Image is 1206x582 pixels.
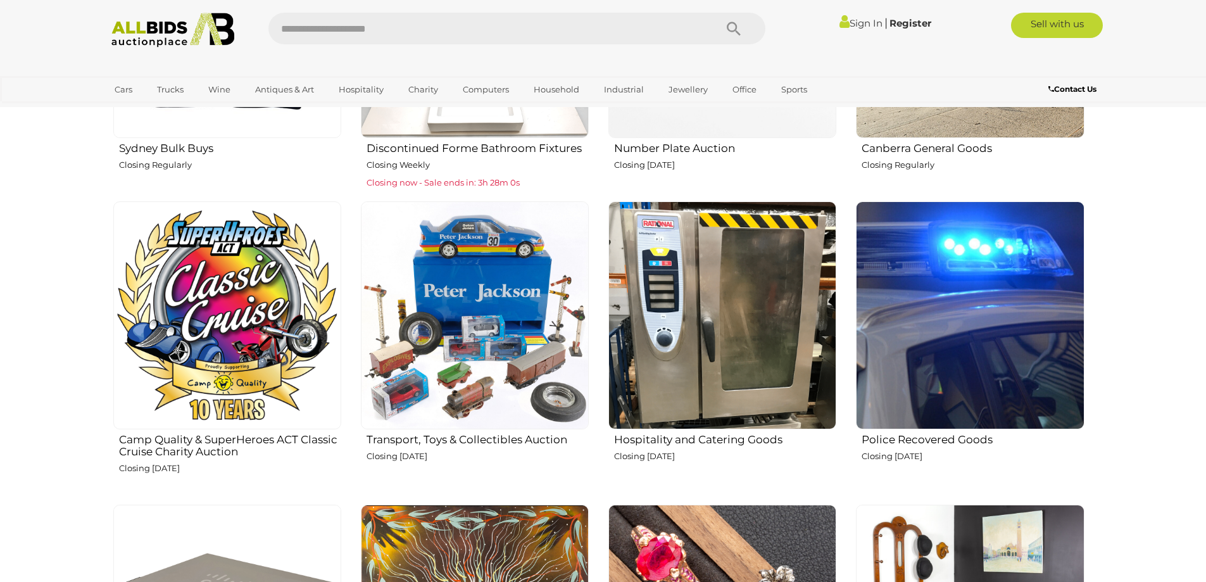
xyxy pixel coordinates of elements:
[113,201,341,495] a: Camp Quality & SuperHeroes ACT Classic Cruise Charity Auction Closing [DATE]
[330,79,392,100] a: Hospitality
[862,139,1084,155] h2: Canberra General Goods
[106,79,141,100] a: Cars
[702,13,765,44] button: Search
[614,139,836,155] h2: Number Plate Auction
[119,431,341,457] h2: Camp Quality & SuperHeroes ACT Classic Cruise Charity Auction
[1048,84,1096,94] b: Contact Us
[119,461,341,476] p: Closing [DATE]
[614,158,836,172] p: Closing [DATE]
[596,79,652,100] a: Industrial
[455,79,517,100] a: Computers
[367,158,589,172] p: Closing Weekly
[884,16,888,30] span: |
[367,431,589,446] h2: Transport, Toys & Collectibles Auction
[889,17,931,29] a: Register
[773,79,815,100] a: Sports
[855,201,1084,495] a: Police Recovered Goods Closing [DATE]
[200,79,239,100] a: Wine
[1048,82,1100,96] a: Contact Us
[367,139,589,155] h2: Discontinued Forme Bathroom Fixtures
[400,79,446,100] a: Charity
[104,13,242,47] img: Allbids.com.au
[839,17,883,29] a: Sign In
[608,201,836,495] a: Hospitality and Catering Goods Closing [DATE]
[862,431,1084,446] h2: Police Recovered Goods
[862,158,1084,172] p: Closing Regularly
[856,201,1084,429] img: Police Recovered Goods
[119,158,341,172] p: Closing Regularly
[862,449,1084,464] p: Closing [DATE]
[106,100,213,121] a: [GEOGRAPHIC_DATA]
[608,201,836,429] img: Hospitality and Catering Goods
[149,79,192,100] a: Trucks
[1011,13,1103,38] a: Sell with us
[614,449,836,464] p: Closing [DATE]
[119,139,341,155] h2: Sydney Bulk Buys
[367,177,520,187] span: Closing now - Sale ends in: 3h 28m 0s
[367,449,589,464] p: Closing [DATE]
[525,79,587,100] a: Household
[614,431,836,446] h2: Hospitality and Catering Goods
[660,79,716,100] a: Jewellery
[724,79,765,100] a: Office
[361,201,589,429] img: Transport, Toys & Collectibles Auction
[247,79,322,100] a: Antiques & Art
[113,201,341,429] img: Camp Quality & SuperHeroes ACT Classic Cruise Charity Auction
[360,201,589,495] a: Transport, Toys & Collectibles Auction Closing [DATE]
